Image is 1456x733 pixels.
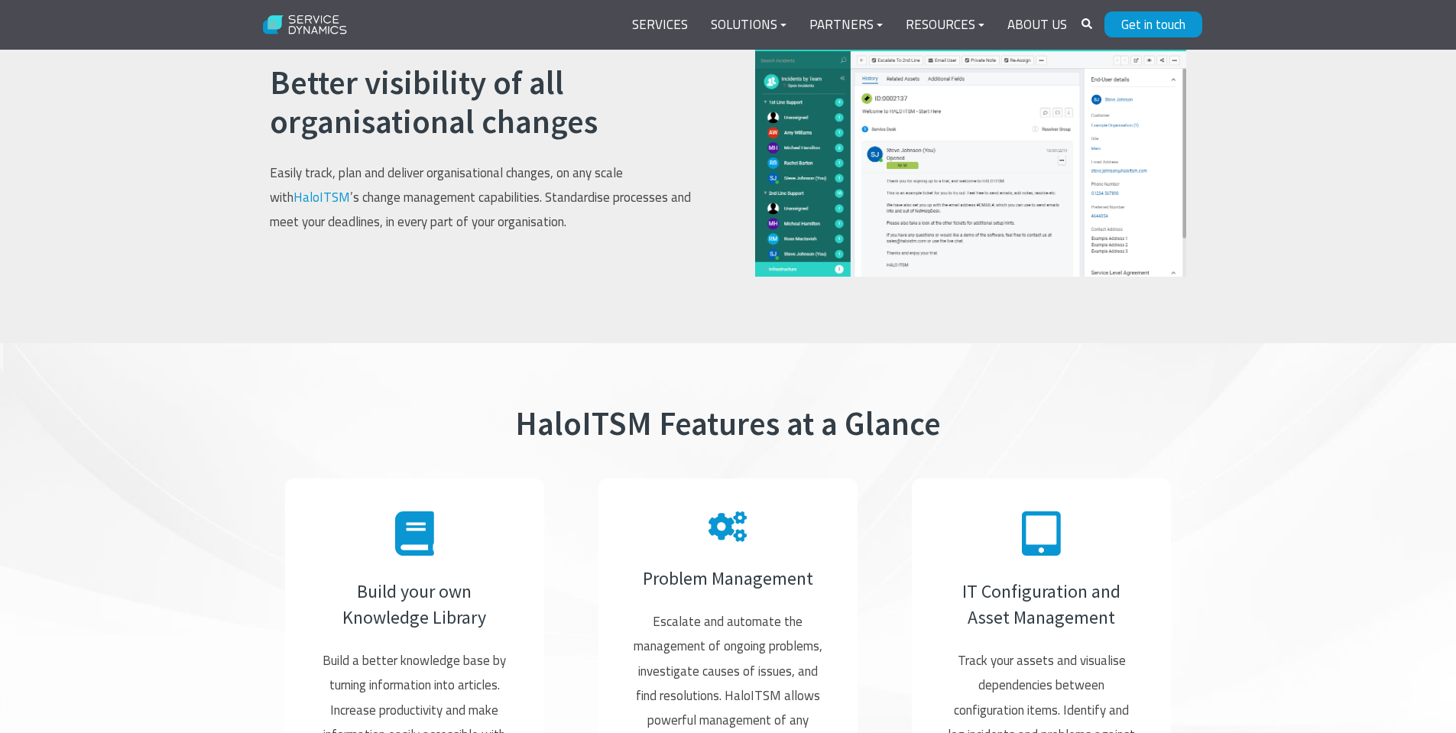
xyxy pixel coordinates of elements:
[293,187,350,207] a: HaloITSM
[318,579,511,630] h4: Build your own Knowledge Library
[996,7,1078,44] a: About Us
[1104,11,1202,37] a: Get in touch
[270,63,701,142] h2: Better visibility of all organisational changes
[755,34,1186,277] img: HaloITSM Service Desk Ticketing help desk
[255,5,356,45] img: Service Dynamics Logo - White
[631,566,825,592] h4: Problem Management
[621,7,699,44] a: Services
[798,7,894,44] a: Partners
[621,7,1078,44] div: Navigation Menu
[699,7,798,44] a: Solutions
[270,404,1187,444] h2: HaloITSM Features at a Glance
[945,579,1138,630] h4: IT Configuration and Asset Management
[270,161,701,235] p: Easily track, plan and deliver organisational changes, on any scale with ’s change management cap...
[894,7,996,44] a: Resources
